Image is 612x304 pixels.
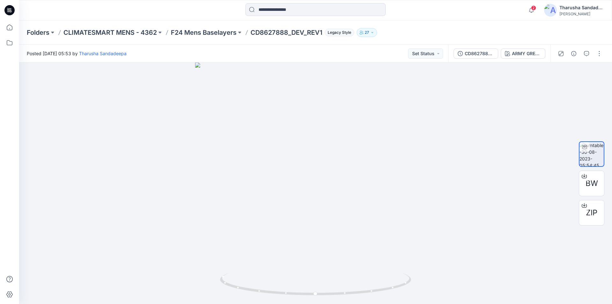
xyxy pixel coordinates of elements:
span: Legacy Style [325,29,354,36]
a: Tharusha Sandadeepa [79,51,127,56]
div: [PERSON_NAME] [559,11,604,16]
span: BW [586,178,598,189]
span: ZIP [586,207,597,219]
a: F24 Mens Baselayers [171,28,237,37]
button: ARMY GREEN 3 1 3 [501,48,545,59]
button: Details [569,48,579,59]
a: Folders [27,28,49,37]
span: Posted [DATE] 05:53 by [27,50,127,57]
button: Legacy Style [322,28,354,37]
button: CD8627888_DEV_REV1 [454,48,498,59]
img: avatar [544,4,557,17]
div: CD8627888_DEV_REV1 [465,50,494,57]
span: 2 [531,5,536,11]
div: ARMY GREEN 3 1 3 [512,50,541,57]
p: CD8627888_DEV_REV1 [251,28,322,37]
img: turntable-30-08-2023-05:54:45 [579,142,604,166]
div: Tharusha Sandadeepa [559,4,604,11]
button: 27 [357,28,377,37]
p: 27 [365,29,369,36]
a: CLIMATESMART MENS - 4362 [63,28,157,37]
